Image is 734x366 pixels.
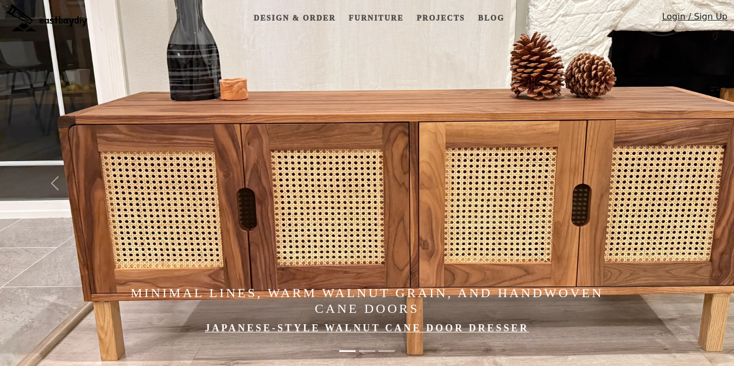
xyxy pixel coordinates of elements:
img: eastbaydiy [7,4,87,31]
a: Projects [412,8,469,28]
button: Made in the Bay Area [359,345,375,357]
a: Furniture [344,8,408,28]
button: Minimal Lines, Warm Walnut Grain, and Handwoven Cane Doors [339,345,356,357]
h4: Minimal Lines, Warm Walnut Grain, and Handwoven Cane Doors [110,285,624,317]
a: Japanese-style Walnut Cane Door Dresser [205,323,529,333]
button: Elevate Your Home with Handcrafted Japanese-Style Furniture [378,345,395,357]
a: Design & Order [249,8,340,28]
a: Login / Sign Up [662,10,727,28]
a: Blog [474,8,509,28]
